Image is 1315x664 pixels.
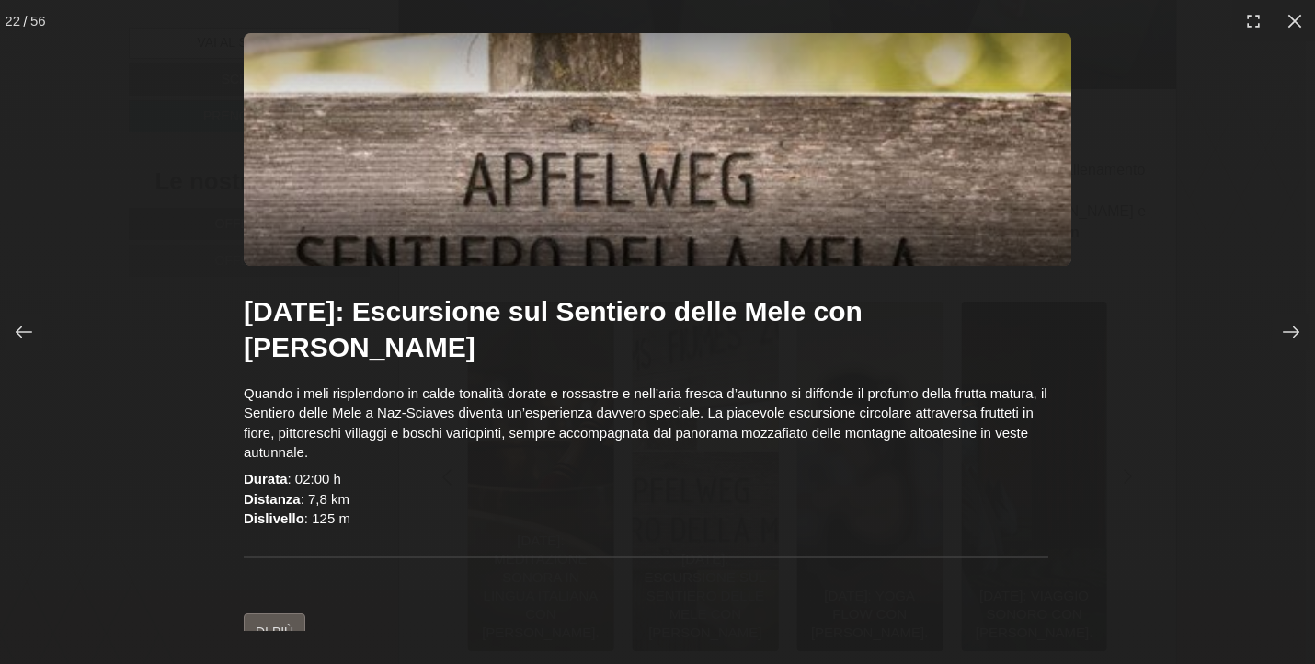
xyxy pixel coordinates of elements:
[244,33,1071,266] img: 68907f372fafeandergassen-web-2134.jpg
[1245,286,1315,378] div: Next slide
[244,293,1048,365] h2: [DATE]: Escursione sul Sentiero delle Mele con [PERSON_NAME]
[244,469,1048,528] p: : 02:00 h : 7,8 km : 125 m
[244,384,1048,463] p: Quando i meli risplendono in calde tonalità dorate e rossastre e nell’aria fresca d’autunno si di...
[244,471,288,487] b: Durata
[244,510,304,526] b: Dislivello
[244,613,305,652] a: Di più
[244,491,301,507] b: Distanza
[5,11,20,30] span: 22
[30,11,46,30] div: 56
